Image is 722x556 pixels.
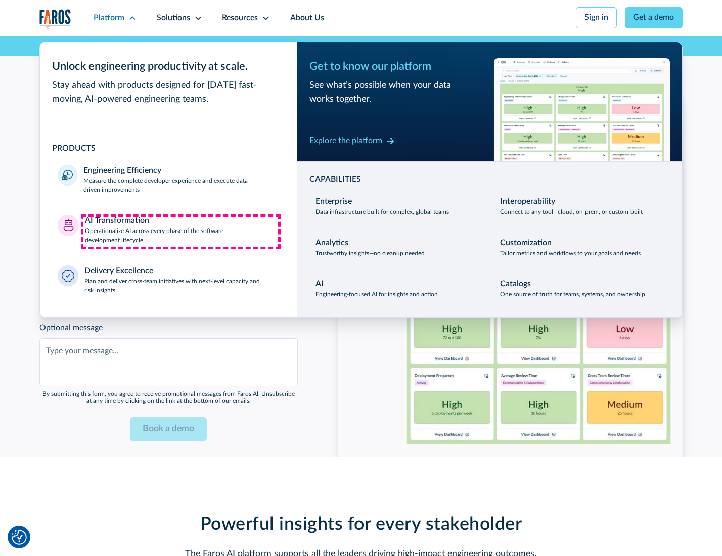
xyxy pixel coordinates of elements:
[85,215,149,227] div: AI Transformation
[12,530,27,545] img: Revisit consent button
[39,390,298,405] div: By submitting this form, you agree to receive promotional messages from Faros Al. Unsubscribe at ...
[84,277,279,295] p: Plan and deliver cross-team initiatives with next-level capacity and risk insights
[494,272,670,306] a: CatalogsOne source of truth for teams, systems, and ownership
[130,417,207,442] input: Book a demo
[500,290,645,299] p: One source of truth for teams, systems, and ownership
[494,190,670,223] a: InteroperabilityConnect to any tool—cloud, on-prem, or custom-built
[315,278,324,290] div: AI
[39,9,72,30] a: home
[52,259,285,302] a: Delivery ExcellencePlan and deliver cross-team initiatives with next-level capacity and risk insi...
[52,143,285,155] div: PRODUCTS
[52,159,285,201] a: Engineering EfficiencyMeasure the complete developer experience and execute data-driven improvements
[309,58,486,75] div: Get to know our platform
[315,196,352,208] div: Enterprise
[494,231,670,264] a: CustomizationTailor metrics and workflows to your goals and needs
[309,135,382,147] div: Explore the platform
[315,208,449,217] p: Data infrastructure built for complex, global teams
[39,9,72,30] img: Logo of the analytics and reporting company Faros.
[500,249,641,258] p: Tailor metrics and workflows to your goals and needs
[39,322,298,334] label: Optional message
[52,58,285,75] div: Unlock engineering productivity at scale.
[52,79,285,106] div: Stay ahead with products designed for [DATE] fast-moving, AI-powered engineering teams.
[85,227,279,245] p: Operationalize AI across every phase of the software development lifecycle
[309,231,486,264] a: AnalyticsTrustworthy insights—no cleanup needed
[120,514,602,535] h2: Powerful insights for every stakeholder
[625,7,683,28] a: Get a demo
[52,209,285,251] a: AI TransformationOperationalize AI across every phase of the software development lifecycle
[157,12,190,24] div: Solutions
[315,290,438,299] p: Engineering-focused AI for insights and action
[500,237,552,249] div: Customization
[309,272,486,306] a: AIEngineering-focused AI for insights and action
[12,530,27,545] button: Cookie Settings
[315,237,348,249] div: Analytics
[309,174,670,186] div: CAPABILITIES
[83,165,161,177] div: Engineering Efficiency
[83,177,279,195] p: Measure the complete developer experience and execute data-driven improvements
[500,278,531,290] div: Catalogs
[309,133,394,149] a: Explore the platform
[315,249,425,258] p: Trustworthy insights—no cleanup needed
[94,12,124,24] div: Platform
[500,196,555,208] div: Interoperability
[84,265,153,277] div: Delivery Excellence
[309,79,486,106] div: See what’s possible when your data works together.
[500,208,643,217] p: Connect to any tool—cloud, on-prem, or custom-built
[222,12,258,24] div: Resources
[39,36,683,318] nav: Platform
[576,7,617,28] a: Sign in
[309,190,486,223] a: EnterpriseData infrastructure built for complex, global teams
[494,58,670,161] img: Workflow productivity trends heatmap chart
